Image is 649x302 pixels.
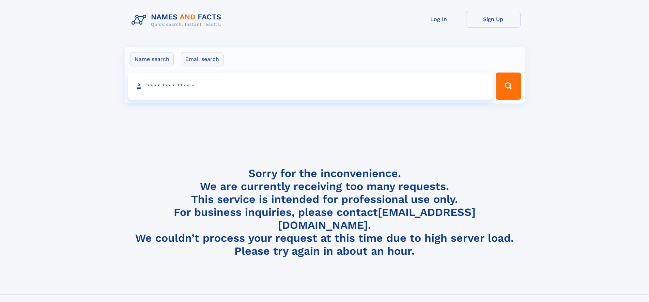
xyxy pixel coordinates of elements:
[128,73,493,100] input: search input
[130,52,174,66] label: Name search
[412,11,466,28] a: Log In
[496,73,521,100] button: Search Button
[129,167,521,258] h4: Sorry for the inconvenience. We are currently receiving too many requests. This service is intend...
[181,52,223,66] label: Email search
[278,206,476,232] a: [EMAIL_ADDRESS][DOMAIN_NAME]
[466,11,521,28] a: Sign Up
[129,11,227,29] img: Logo Names and Facts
